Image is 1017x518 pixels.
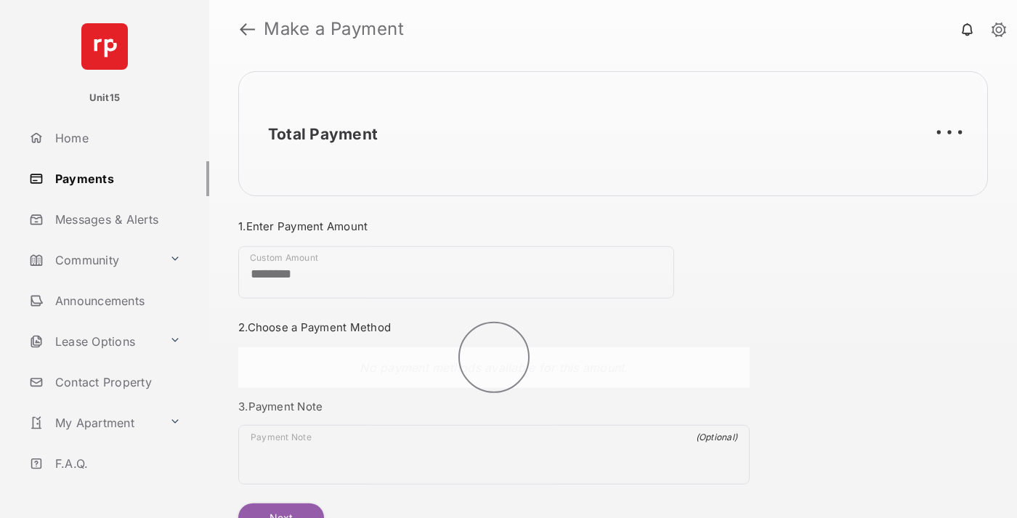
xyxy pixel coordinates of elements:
a: Community [23,243,163,278]
a: Contact Property [23,365,209,400]
h3: 3. Payment Note [238,400,750,413]
img: svg+xml;base64,PHN2ZyB4bWxucz0iaHR0cDovL3d3dy53My5vcmcvMjAwMC9zdmciIHdpZHRoPSI2NCIgaGVpZ2h0PSI2NC... [81,23,128,70]
a: Payments [23,161,209,196]
h2: Total Payment [268,125,378,143]
h3: 2. Choose a Payment Method [238,320,750,334]
strong: Make a Payment [264,20,404,38]
a: Lease Options [23,324,163,359]
a: Messages & Alerts [23,202,209,237]
a: Home [23,121,209,155]
h3: 1. Enter Payment Amount [238,219,750,233]
a: Announcements [23,283,209,318]
a: My Apartment [23,405,163,440]
a: F.A.Q. [23,446,209,481]
p: Unit15 [89,91,121,105]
